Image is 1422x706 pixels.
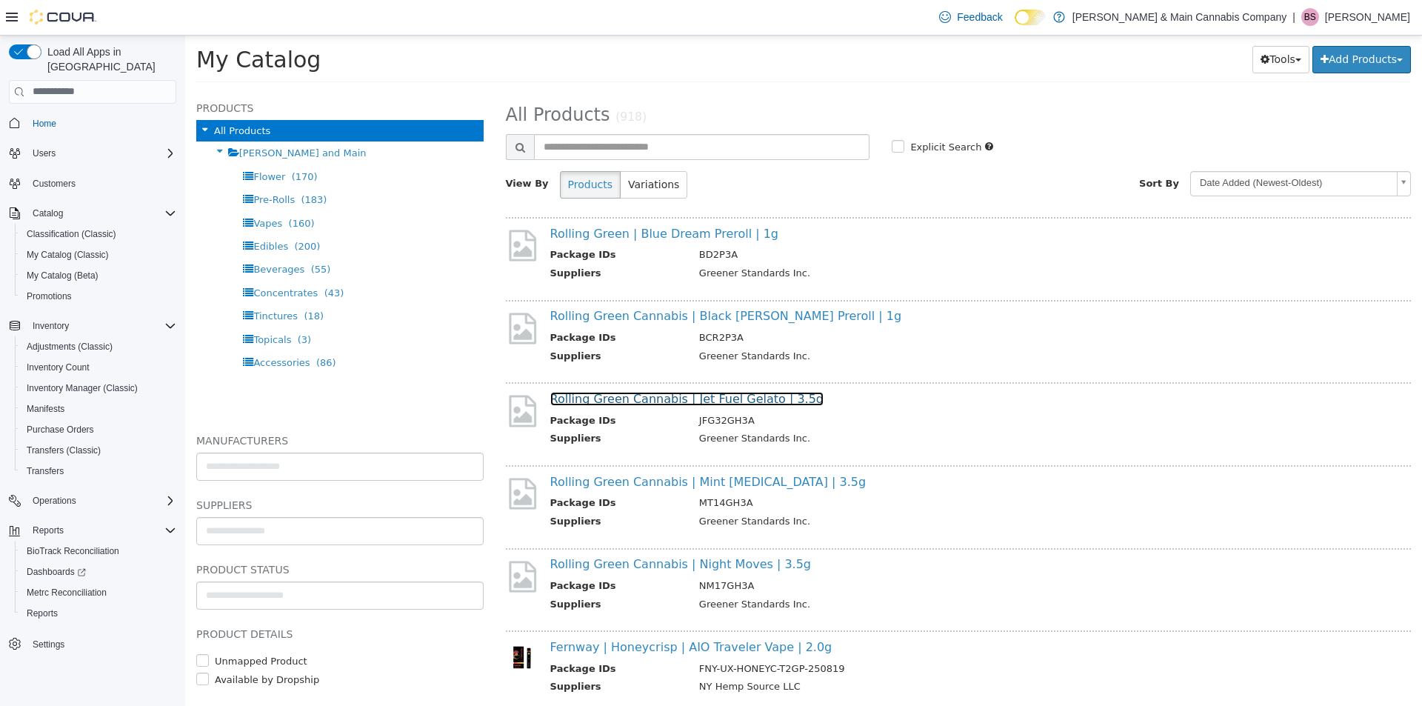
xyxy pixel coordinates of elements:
span: Tinctures [68,275,113,286]
label: Available by Dropship [26,637,134,652]
button: Reports [27,522,70,539]
button: Users [3,143,182,164]
a: Customers [27,175,81,193]
span: (86) [131,322,151,333]
span: (18) [118,275,138,286]
span: Catalog [27,204,176,222]
span: Catalog [33,207,63,219]
h5: Manufacturers [11,396,298,414]
button: Users [27,144,61,162]
button: Catalog [27,204,69,222]
button: Customers [3,173,182,194]
span: (43) [139,252,159,263]
button: Operations [27,492,82,510]
td: Greener Standards Inc. [503,396,1193,414]
span: Reports [27,607,58,619]
span: Classification (Classic) [21,225,176,243]
span: Sort By [954,142,994,153]
img: missing-image.png [321,440,354,476]
button: Reports [15,603,182,624]
span: BioTrack Reconciliation [21,542,176,560]
span: Edibles [68,205,103,216]
span: (3) [113,299,126,310]
small: (918) [430,75,461,88]
a: Settings [27,636,70,653]
span: Flower [68,136,100,147]
span: Dashboards [27,566,86,578]
span: Operations [27,492,176,510]
td: Greener Standards Inc. [503,313,1193,332]
th: Package IDs [365,295,503,313]
button: Inventory Count [15,357,182,378]
span: Promotions [27,290,72,302]
a: Adjustments (Classic) [21,338,118,356]
a: Rolling Green Cannabis | Mint [MEDICAL_DATA] | 3.5g [365,439,681,453]
button: Settings [3,633,182,654]
span: Reports [33,524,64,536]
a: Feedback [933,2,1008,32]
a: Rolling Green Cannabis | Night Moves | 3.5g [365,522,626,536]
h5: Products [11,64,298,81]
span: Transfers [21,462,176,480]
button: Catalog [3,203,182,224]
p: [PERSON_NAME] [1325,8,1410,26]
a: Rolling Green | Blue Dream Preroll | 1g [365,191,594,205]
button: Variations [435,136,502,163]
p: | [1292,8,1295,26]
td: Greener Standards Inc. [503,479,1193,497]
img: missing-image.png [321,192,354,228]
span: Inventory [27,317,176,335]
a: Promotions [21,287,78,305]
span: Operations [33,495,76,507]
span: Topicals [68,299,106,310]
span: My Catalog [11,11,136,37]
span: Inventory Count [27,362,90,373]
button: Inventory [3,316,182,336]
span: (170) [107,136,133,147]
span: My Catalog (Classic) [21,246,176,264]
span: (55) [126,228,146,239]
th: Package IDs [365,460,503,479]
span: Concentrates [68,252,133,263]
a: Manifests [21,400,70,418]
span: Classification (Classic) [27,228,116,240]
th: Package IDs [365,212,503,230]
a: Date Added (Newest-Oldest) [1005,136,1226,161]
button: Manifests [15,399,182,419]
span: Dashboards [21,563,176,581]
span: Manifests [21,400,176,418]
img: missing-image.png [321,523,354,559]
span: Pre-Rolls [68,159,110,170]
a: Fernway | Honeycrisp | AIO Traveler Vape | 2.0g [365,605,647,619]
h5: Product Status [11,525,298,543]
h5: Product Details [11,590,298,607]
span: Reports [21,605,176,622]
div: Barton Swan [1301,8,1319,26]
button: Inventory [27,317,75,335]
button: My Catalog (Beta) [15,265,182,286]
span: Purchase Orders [21,421,176,439]
button: Transfers (Classic) [15,440,182,461]
span: (183) [116,159,141,170]
img: missing-image.png [321,275,354,311]
td: FNY-UX-HONEYC-T2GP-250819 [503,626,1193,645]
span: Date Added (Newest-Oldest) [1006,136,1206,159]
button: BioTrack Reconciliation [15,541,182,562]
td: JFG32GH3A [503,378,1193,396]
a: Transfers [21,462,70,480]
span: Dark Mode [1015,25,1015,26]
span: Customers [33,178,76,190]
td: NY Hemp Source LLC [503,644,1193,662]
span: Settings [27,634,176,653]
span: (200) [109,205,135,216]
button: Operations [3,490,182,511]
span: Vapes [68,182,97,193]
a: Metrc Reconciliation [21,584,113,602]
span: Load All Apps in [GEOGRAPHIC_DATA] [41,44,176,74]
span: Accessories [68,322,124,333]
span: Inventory Manager (Classic) [27,382,138,394]
span: Adjustments (Classic) [21,338,176,356]
span: Metrc Reconciliation [21,584,176,602]
span: [PERSON_NAME] and Main [54,112,181,123]
button: Home [3,113,182,134]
